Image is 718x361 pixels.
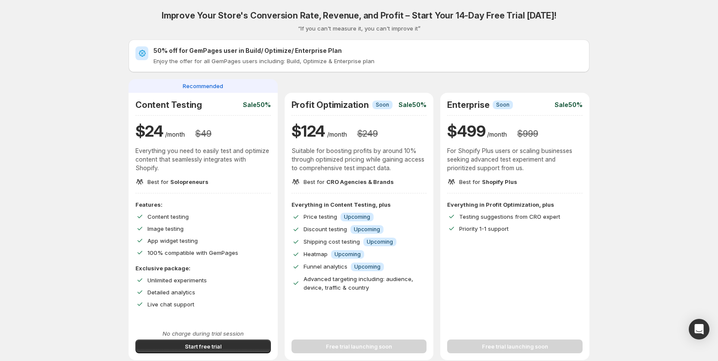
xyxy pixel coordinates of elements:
p: Best for [147,177,209,186]
span: Shipping cost testing [304,238,360,245]
span: Discount testing [304,226,347,233]
p: Everything you need to easily test and optimize content that seamlessly integrates with Shopify. [135,147,271,172]
p: /month [487,130,507,139]
h3: $ 49 [195,128,211,139]
p: Everything in Content Testing, plus [291,200,427,209]
p: Sale 50% [399,101,427,109]
h3: $ 999 [517,128,538,139]
h2: 50% off for GemPages user in Build/ Optimize/ Enterprise Plan [153,46,583,55]
span: Image testing [147,225,184,232]
span: Upcoming [344,214,370,220]
h2: Content Testing [135,100,202,110]
span: Solopreneurs [170,178,209,185]
span: Upcoming [354,226,380,233]
p: /month [327,130,347,139]
span: Upcoming [367,239,393,245]
button: Start free trial [135,340,271,353]
span: Detailed analytics [147,289,195,296]
p: Suitable for boosting profits by around 10% through optimized pricing while gaining access to com... [291,147,427,172]
p: /month [165,130,185,139]
span: Upcoming [354,263,380,270]
span: Content testing [147,213,189,220]
span: Advanced targeting including: audience, device, traffic & country [304,275,413,291]
p: Best for [304,177,394,186]
span: Heatmap [304,251,328,257]
span: App widget testing [147,237,198,244]
p: Exclusive package: [135,264,271,272]
span: Unlimited experiments [147,277,207,284]
span: Soon [496,101,509,108]
h2: Enterprise [447,100,489,110]
p: “If you can't measure it, you can't improve it” [298,24,420,33]
h3: $ 249 [357,128,378,139]
p: No charge during trial session [135,329,271,338]
span: Live chat support [147,301,194,308]
span: Priority 1-1 support [459,225,509,232]
span: Shopify Plus [482,178,517,185]
span: Start free trial [185,342,221,351]
p: Sale 50% [243,101,271,109]
span: Recommended [183,82,223,90]
span: Upcoming [334,251,361,258]
h2: Profit Optimization [291,100,369,110]
p: For Shopify Plus users or scaling businesses seeking advanced test experiment and prioritized sup... [447,147,583,172]
h1: $ 124 [291,121,325,141]
span: Funnel analytics [304,263,347,270]
h2: Improve Your Store's Conversion Rate, Revenue, and Profit – Start Your 14-Day Free Trial [DATE]! [162,10,556,21]
p: Features: [135,200,271,209]
span: Price testing [304,213,337,220]
span: Soon [376,101,389,108]
h1: $ 499 [447,121,485,141]
p: Enjoy the offer for all GemPages users including: Build, Optimize & Enterprise plan [153,57,583,65]
span: Testing suggestions from CRO expert [459,213,560,220]
span: CRO Agencies & Brands [326,178,394,185]
p: Best for [459,177,517,186]
div: Open Intercom Messenger [689,319,709,340]
p: Sale 50% [555,101,583,109]
p: Everything in Profit Optimization, plus [447,200,583,209]
h1: $ 24 [135,121,163,141]
span: 100% compatible with GemPages [147,249,238,256]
